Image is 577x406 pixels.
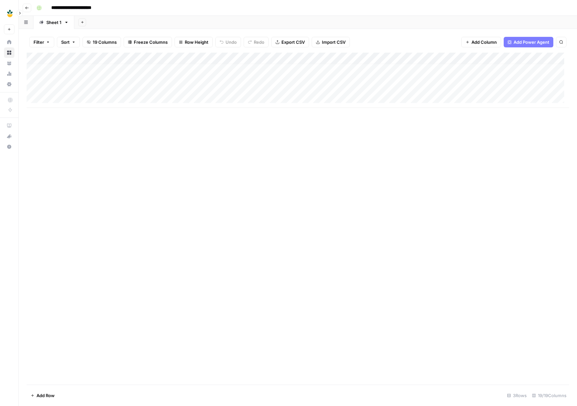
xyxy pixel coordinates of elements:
[4,8,16,19] img: Grow Therapy Logo
[134,39,168,45] span: Freeze Columns
[312,37,350,47] button: Import CSV
[471,39,497,45] span: Add Column
[4,131,14,141] button: What's new?
[4,68,14,79] a: Usage
[271,37,309,47] button: Export CSV
[4,5,14,22] button: Workspace: Grow Therapy
[514,39,549,45] span: Add Power Agent
[244,37,269,47] button: Redo
[461,37,501,47] button: Add Column
[254,39,264,45] span: Redo
[4,37,14,47] a: Home
[4,141,14,152] button: Help + Support
[529,390,569,401] div: 19/19 Columns
[215,37,241,47] button: Undo
[83,37,121,47] button: 19 Columns
[185,39,208,45] span: Row Height
[124,37,172,47] button: Freeze Columns
[4,58,14,68] a: Your Data
[29,37,54,47] button: Filter
[504,390,529,401] div: 3 Rows
[46,19,61,26] div: Sheet 1
[4,120,14,131] a: AirOps Academy
[61,39,70,45] span: Sort
[504,37,553,47] button: Add Power Agent
[175,37,213,47] button: Row Height
[93,39,117,45] span: 19 Columns
[34,16,74,29] a: Sheet 1
[281,39,305,45] span: Export CSV
[34,39,44,45] span: Filter
[57,37,80,47] button: Sort
[226,39,237,45] span: Undo
[322,39,346,45] span: Import CSV
[36,392,55,399] span: Add Row
[4,79,14,89] a: Settings
[27,390,59,401] button: Add Row
[4,47,14,58] a: Browse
